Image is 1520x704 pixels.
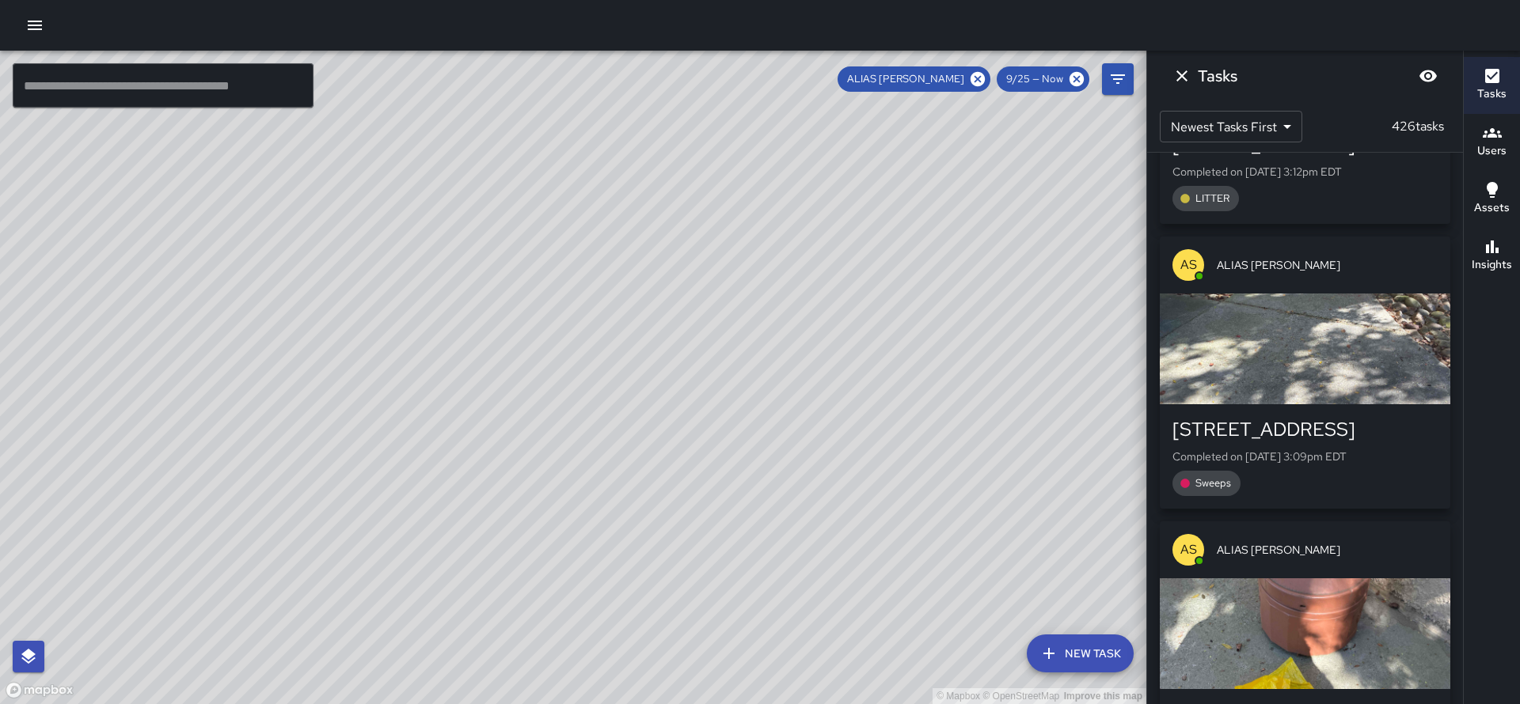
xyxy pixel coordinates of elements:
span: Sweeps [1186,475,1241,491]
span: LITTER [1186,191,1239,206]
button: Insights [1464,228,1520,285]
div: ALIAS [PERSON_NAME] [838,66,990,92]
p: AS [1180,540,1197,559]
button: New Task [1027,634,1134,672]
button: Dismiss [1166,60,1198,92]
span: ALIAS [PERSON_NAME] [838,71,974,87]
span: 9/25 — Now [997,71,1073,87]
button: Users [1464,114,1520,171]
button: Blur [1412,60,1444,92]
button: ASALIAS [PERSON_NAME][STREET_ADDRESS]Completed on [DATE] 3:09pm EDTSweeps [1160,237,1450,509]
button: Tasks [1464,57,1520,114]
h6: Assets [1474,199,1510,217]
h6: Tasks [1477,85,1507,103]
button: Filters [1102,63,1134,95]
div: [STREET_ADDRESS] [1172,417,1438,442]
h6: Users [1477,142,1507,160]
p: 426 tasks [1385,117,1450,136]
div: Newest Tasks First [1160,111,1302,142]
span: ALIAS [PERSON_NAME] [1217,257,1438,273]
p: Completed on [DATE] 3:09pm EDT [1172,449,1438,464]
p: AS [1180,255,1197,274]
div: 9/25 — Now [997,66,1089,92]
span: ALIAS [PERSON_NAME] [1217,542,1438,558]
h6: Insights [1472,256,1512,274]
button: Assets [1464,171,1520,228]
h6: Tasks [1198,63,1237,89]
p: Completed on [DATE] 3:12pm EDT [1172,164,1438,180]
